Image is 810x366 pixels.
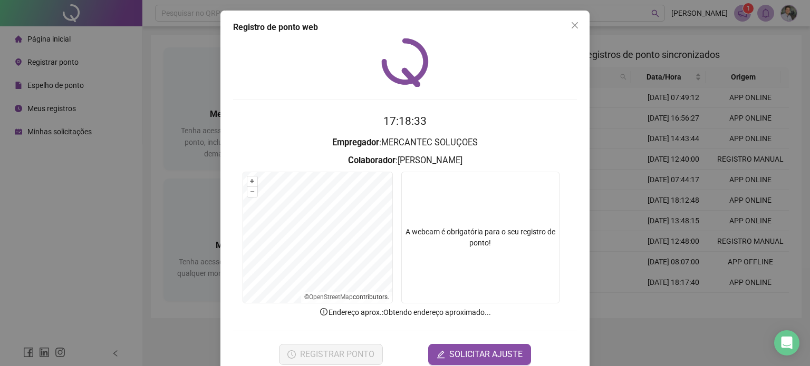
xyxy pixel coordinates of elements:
[383,115,427,127] time: 17:18:33
[449,348,523,361] span: SOLICITAR AJUSTE
[774,330,799,355] div: Open Intercom Messenger
[348,155,396,165] strong: Colaborador
[247,187,257,197] button: –
[304,293,389,301] li: © contributors.
[401,172,560,303] div: A webcam é obrigatória para o seu registro de ponto!
[247,176,257,186] button: +
[381,38,429,87] img: QRPoint
[233,136,577,150] h3: : MERCANTEC SOLUÇOES
[279,344,383,365] button: REGISTRAR PONTO
[309,293,353,301] a: OpenStreetMap
[571,21,579,29] span: close
[233,21,577,34] div: Registro de ponto web
[428,344,531,365] button: editSOLICITAR AJUSTE
[233,306,577,318] p: Endereço aprox. : Obtendo endereço aproximado...
[332,137,379,147] strong: Empregador
[437,350,445,359] span: edit
[566,17,583,34] button: Close
[233,154,577,167] h3: : [PERSON_NAME]
[319,307,329,316] span: info-circle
